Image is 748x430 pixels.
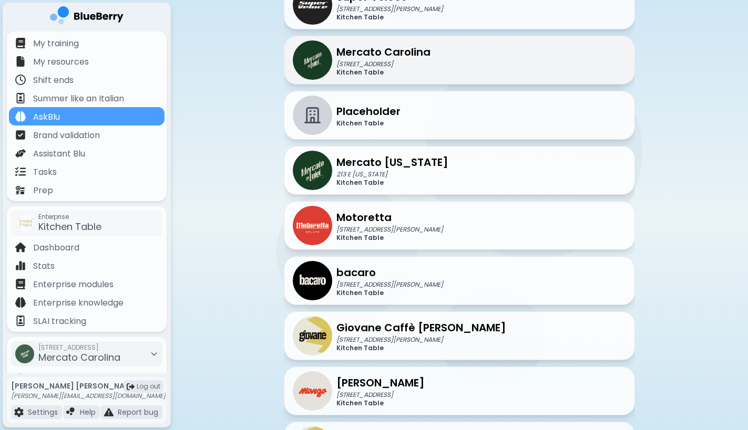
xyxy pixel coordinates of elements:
p: Mercato Carolina [336,44,431,60]
p: [PERSON_NAME][EMAIL_ADDRESS][DOMAIN_NAME] [11,392,166,400]
img: file icon [15,260,26,271]
img: company thumbnail [293,371,332,411]
img: file icon [15,316,26,326]
p: [STREET_ADDRESS][PERSON_NAME] [336,225,443,234]
img: file icon [15,56,26,67]
p: Brand validation [33,129,100,142]
p: Prep [33,184,53,197]
a: company thumbnailMotoretta[STREET_ADDRESS][PERSON_NAME]Kitchen Table [284,201,635,250]
p: Stats [33,260,55,272]
a: company thumbnailbacaro[STREET_ADDRESS][PERSON_NAME]Kitchen Table [284,256,635,305]
p: Enterprise knowledge [33,297,124,309]
a: company thumbnailMercato [US_STATE]213 E [US_STATE]Kitchen Table [284,146,635,195]
p: Settings [28,407,58,417]
p: [STREET_ADDRESS] [336,60,431,68]
img: file icon [15,148,26,159]
a: company thumbnailGiovane Caffè [PERSON_NAME][STREET_ADDRESS][PERSON_NAME]Kitchen Table [284,311,635,360]
img: file icon [66,407,76,417]
p: [PERSON_NAME] [336,375,425,391]
img: file icon [15,75,26,85]
p: Kitchen Table [336,13,443,22]
img: company thumbnail [293,261,332,300]
p: bacaro [336,265,443,280]
a: company thumbnail[PERSON_NAME][STREET_ADDRESS]Kitchen Table [284,366,635,415]
p: Mercato [US_STATE] [336,154,448,170]
a: company thumbnailMercato Carolina[STREET_ADDRESS]Kitchen Table [284,36,635,85]
img: company thumbnail [15,344,34,363]
p: Report bug [118,407,158,417]
p: Assistant Blu [33,148,85,160]
p: Kitchen Table [336,344,506,352]
img: file icon [15,279,26,289]
img: file icon [104,407,114,417]
p: Tasks [33,166,57,179]
p: Giovane Caffè [PERSON_NAME] [336,320,506,335]
p: SLAI tracking [33,315,86,328]
span: Log out [137,382,160,391]
p: Motoretta [336,209,443,225]
span: Mercato Carolina [38,351,120,364]
span: Enterprise [38,213,101,221]
p: [PERSON_NAME] [PERSON_NAME] [11,381,166,391]
img: file icon [14,407,24,417]
img: file icon [15,38,26,48]
p: My resources [33,56,89,68]
a: PlaceholderKitchen Table [284,91,635,140]
p: [STREET_ADDRESS] [336,391,425,399]
p: My training [33,37,79,50]
img: company thumbnail [293,40,332,80]
img: file icon [15,297,26,308]
img: company thumbnail [293,151,332,190]
p: Placeholder [336,103,401,119]
img: company thumbnail [293,206,332,245]
img: file icon [15,185,26,195]
p: Kitchen Table [336,234,443,242]
img: file icon [15,242,26,253]
p: Kitchen Table [336,399,425,407]
img: file icon [15,93,26,103]
img: file icon [15,111,26,122]
p: Help [80,407,96,417]
p: [STREET_ADDRESS][PERSON_NAME] [336,335,506,344]
p: [STREET_ADDRESS][PERSON_NAME] [336,280,443,289]
p: Shift ends [33,74,74,87]
img: logout [127,383,135,391]
img: file icon [15,166,26,177]
p: AskBlu [33,111,60,123]
p: Kitchen Table [336,119,401,128]
span: [STREET_ADDRESS] [38,343,120,352]
img: company thumbnail [17,215,34,232]
p: Dashboard [33,242,79,254]
p: [STREET_ADDRESS][PERSON_NAME] [336,5,443,13]
p: 213 E [US_STATE] [336,170,448,179]
img: company logo [50,6,124,28]
p: Kitchen Table [336,68,431,77]
p: Summer like an Italian [33,92,124,105]
p: Kitchen Table [336,289,443,297]
img: file icon [15,130,26,140]
img: company thumbnail [293,316,332,355]
p: Kitchen Table [336,179,448,187]
p: Enterprise modules [33,278,114,291]
span: Kitchen Table [38,220,101,233]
